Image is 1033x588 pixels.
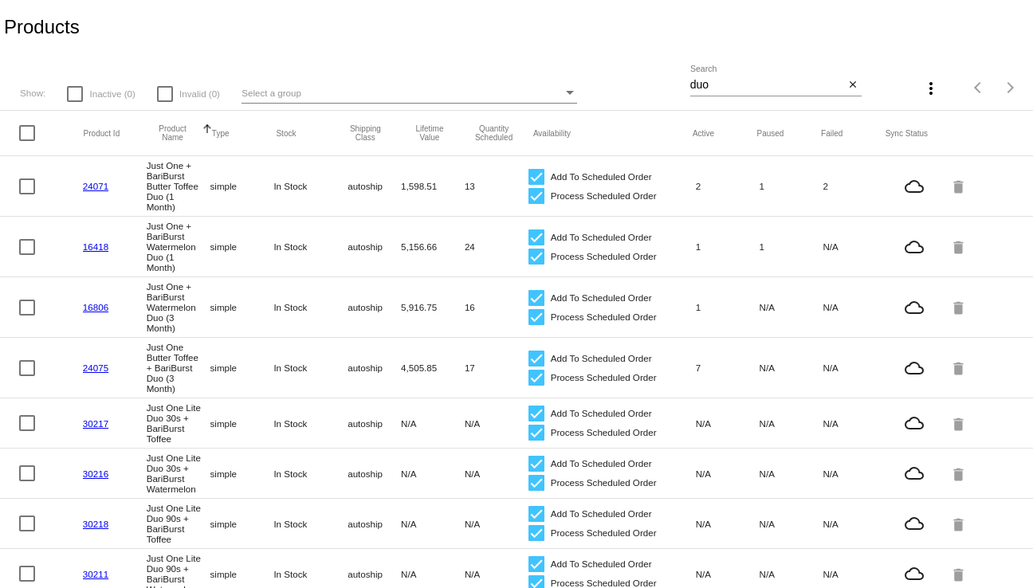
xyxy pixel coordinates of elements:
[551,228,652,247] span: Add To Scheduled Order
[340,124,391,142] button: Change sorting for ShippingClass
[465,414,528,433] mat-cell: N/A
[950,355,969,380] mat-icon: delete
[147,499,210,548] mat-cell: Just One Lite Duo 90s + BariBurst Toffee
[401,565,465,583] mat-cell: N/A
[760,414,823,433] mat-cell: N/A
[760,565,823,583] mat-cell: N/A
[886,359,942,378] mat-icon: cloud_queue
[337,465,401,483] mat-cell: autoship
[20,88,45,98] span: Show:
[760,177,823,195] mat-cell: 1
[210,237,274,256] mat-cell: simple
[83,181,108,191] a: 24071
[950,411,969,436] mat-icon: delete
[823,565,886,583] mat-cell: N/A
[693,128,714,138] button: Change sorting for TotalQuantityScheduledActive
[273,237,337,256] mat-cell: In Stock
[533,129,693,138] mat-header-cell: Availability
[696,298,760,316] mat-cell: 1
[465,465,528,483] mat-cell: N/A
[405,124,455,142] button: Change sorting for LifetimeValue
[847,79,858,92] mat-icon: close
[273,359,337,377] mat-cell: In Stock
[756,128,784,138] button: Change sorting for TotalQuantityScheduledPaused
[551,349,652,368] span: Add To Scheduled Order
[950,461,969,486] mat-icon: delete
[823,465,886,483] mat-cell: N/A
[465,298,528,316] mat-cell: 16
[337,515,401,533] mat-cell: autoship
[823,177,886,195] mat-cell: 2
[823,414,886,433] mat-cell: N/A
[401,177,465,195] mat-cell: 1,598.51
[210,515,274,533] mat-cell: simple
[886,564,942,583] mat-icon: cloud_queue
[551,186,657,206] span: Process Scheduled Order
[823,298,886,316] mat-cell: N/A
[551,423,657,442] span: Process Scheduled Order
[401,465,465,483] mat-cell: N/A
[83,569,108,579] a: 30211
[337,359,401,377] mat-cell: autoship
[696,177,760,195] mat-cell: 2
[950,512,969,536] mat-icon: delete
[886,414,942,433] mat-icon: cloud_queue
[551,454,652,473] span: Add To Scheduled Order
[551,368,657,387] span: Process Scheduled Order
[551,247,657,266] span: Process Scheduled Order
[273,414,337,433] mat-cell: In Stock
[465,237,528,256] mat-cell: 24
[83,468,108,479] a: 30216
[242,84,576,104] mat-select: Select a group
[179,84,220,104] span: Invalid (0)
[273,177,337,195] mat-cell: In Stock
[242,88,301,98] span: Select a group
[551,404,652,423] span: Add To Scheduled Order
[823,515,886,533] mat-cell: N/A
[83,241,108,252] a: 16418
[950,295,969,319] mat-icon: delete
[950,562,969,586] mat-icon: delete
[760,237,823,256] mat-cell: 1
[147,217,210,276] mat-cell: Just One + BariBurst Watermelon Duo (1 Month)
[886,177,942,196] mat-icon: cloud_queue
[696,359,760,377] mat-cell: 7
[551,288,652,308] span: Add To Scheduled Order
[551,308,657,327] span: Process Scheduled Order
[921,79,941,98] mat-icon: more_vert
[276,128,296,138] button: Change sorting for StockLevel
[696,237,760,256] mat-cell: 1
[210,359,274,377] mat-cell: simple
[147,124,198,142] button: Change sorting for ProductName
[465,515,528,533] mat-cell: N/A
[963,72,995,104] button: Previous page
[83,418,108,429] a: 30217
[465,565,528,583] mat-cell: N/A
[551,473,657,492] span: Process Scheduled Order
[845,77,862,94] button: Clear
[337,177,401,195] mat-cell: autoship
[760,298,823,316] mat-cell: N/A
[886,464,942,483] mat-icon: cloud_queue
[210,177,274,195] mat-cell: simple
[886,514,942,533] mat-icon: cloud_queue
[4,16,80,38] h2: Products
[210,465,274,483] mat-cell: simple
[821,128,843,138] button: Change sorting for TotalQuantityFailed
[147,277,210,337] mat-cell: Just One + BariBurst Watermelon Duo (3 Month)
[273,298,337,316] mat-cell: In Stock
[401,359,465,377] mat-cell: 4,505.85
[210,298,274,316] mat-cell: simple
[886,128,928,138] button: Change sorting for ValidationErrorCode
[337,414,401,433] mat-cell: autoship
[337,565,401,583] mat-cell: autoship
[950,174,969,198] mat-icon: delete
[83,519,108,529] a: 30218
[886,298,942,317] mat-icon: cloud_queue
[83,363,108,373] a: 24075
[337,237,401,256] mat-cell: autoship
[886,237,942,257] mat-icon: cloud_queue
[823,359,886,377] mat-cell: N/A
[147,338,210,398] mat-cell: Just One Butter Toffee + BariBurst Duo (3 Month)
[950,234,969,259] mat-icon: delete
